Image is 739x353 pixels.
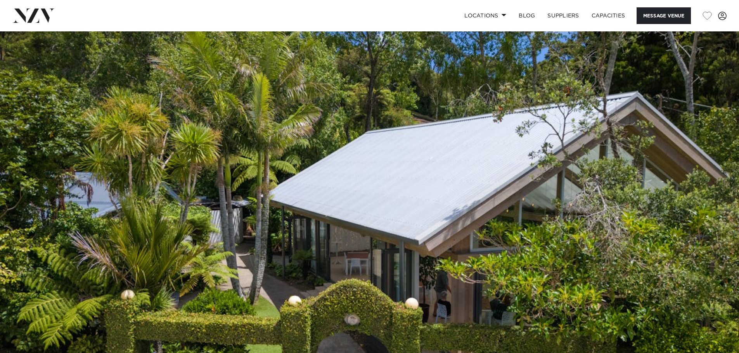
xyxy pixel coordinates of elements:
[585,7,632,24] a: Capacities
[512,7,541,24] a: BLOG
[12,9,55,22] img: nzv-logo.png
[541,7,585,24] a: SUPPLIERS
[637,7,691,24] button: Message Venue
[458,7,512,24] a: Locations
